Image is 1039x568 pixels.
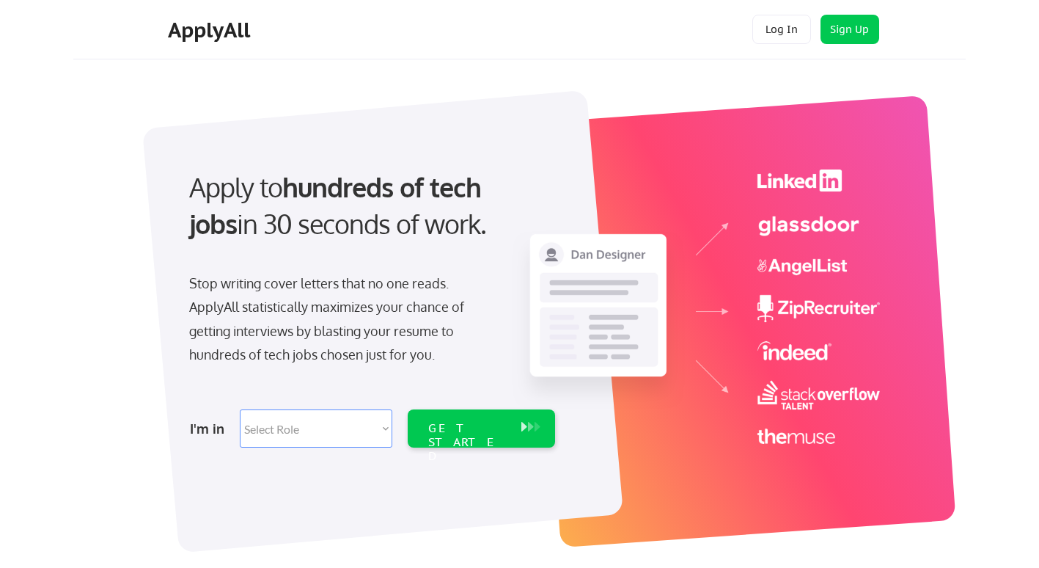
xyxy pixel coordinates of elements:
[428,421,507,464] div: GET STARTED
[190,417,231,440] div: I'm in
[168,18,254,43] div: ApplyAll
[189,272,491,367] div: Stop writing cover letters that no one reads. ApplyAll statistically maximizes your chance of get...
[189,170,488,240] strong: hundreds of tech jobs
[752,15,811,44] button: Log In
[820,15,879,44] button: Sign Up
[189,169,549,243] div: Apply to in 30 seconds of work.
